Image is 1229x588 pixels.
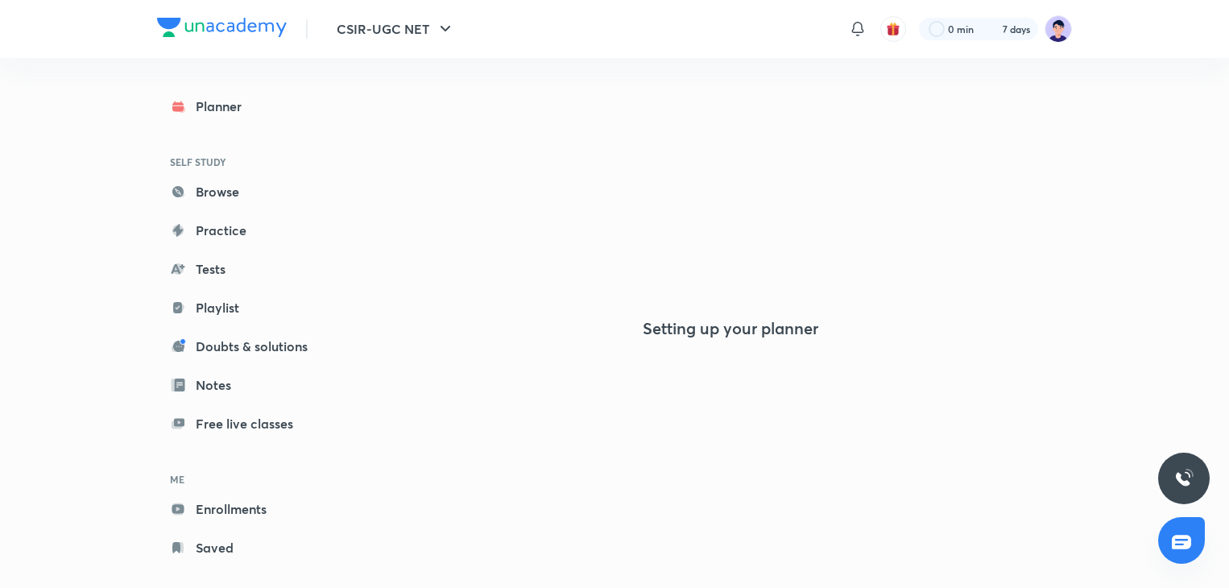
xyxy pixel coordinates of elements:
[1174,469,1194,488] img: ttu
[157,466,344,493] h6: ME
[327,13,465,45] button: CSIR-UGC NET
[157,369,344,401] a: Notes
[157,90,344,122] a: Planner
[1045,15,1072,43] img: nidhi shreya
[157,18,287,37] img: Company Logo
[157,532,344,564] a: Saved
[157,408,344,440] a: Free live classes
[157,330,344,362] a: Doubts & solutions
[157,18,287,41] a: Company Logo
[157,148,344,176] h6: SELF STUDY
[157,292,344,324] a: Playlist
[643,319,818,338] h4: Setting up your planner
[886,22,900,36] img: avatar
[983,21,999,37] img: streak
[157,493,344,525] a: Enrollments
[157,253,344,285] a: Tests
[157,176,344,208] a: Browse
[157,214,344,246] a: Practice
[880,16,906,42] button: avatar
